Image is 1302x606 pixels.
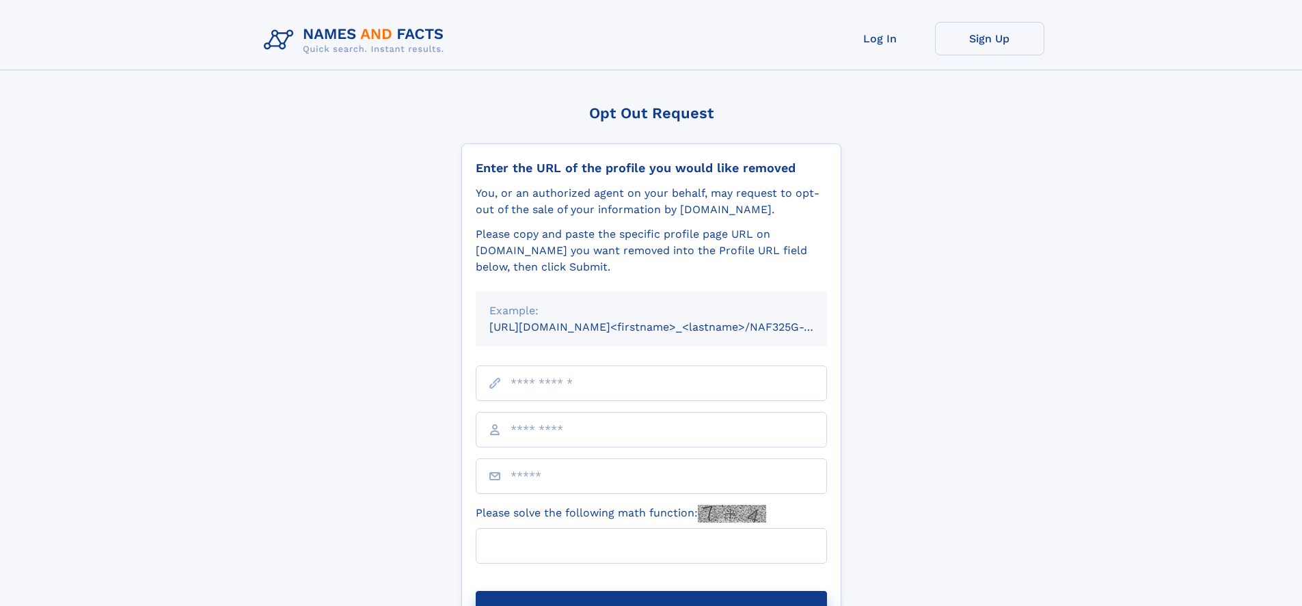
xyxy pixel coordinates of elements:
[476,185,827,218] div: You, or an authorized agent on your behalf, may request to opt-out of the sale of your informatio...
[935,22,1044,55] a: Sign Up
[826,22,935,55] a: Log In
[258,22,455,59] img: Logo Names and Facts
[476,505,766,523] label: Please solve the following math function:
[489,320,853,333] small: [URL][DOMAIN_NAME]<firstname>_<lastname>/NAF325G-xxxxxxxx
[476,161,827,176] div: Enter the URL of the profile you would like removed
[476,226,827,275] div: Please copy and paste the specific profile page URL on [DOMAIN_NAME] you want removed into the Pr...
[489,303,813,319] div: Example:
[461,105,841,122] div: Opt Out Request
